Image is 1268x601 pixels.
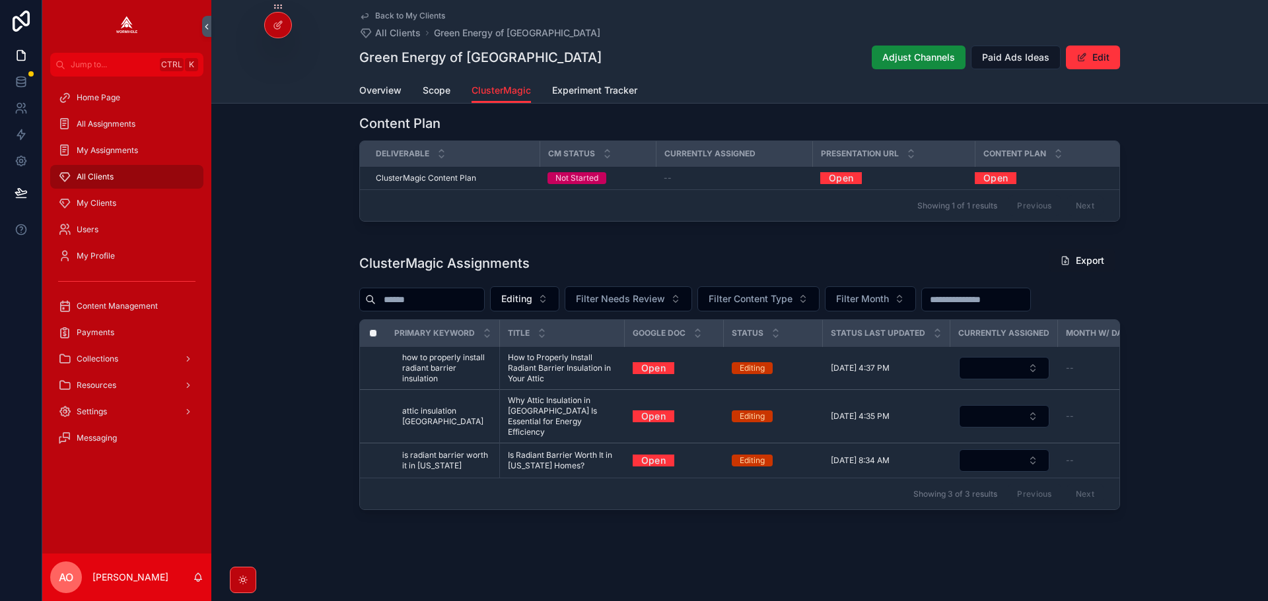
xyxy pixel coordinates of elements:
span: Content Management [77,301,158,311]
a: is radiant barrier worth it in [US_STATE] [402,450,491,471]
span: K [186,59,197,70]
span: CM Status [548,148,595,159]
span: Presentation URL [821,148,899,159]
span: All Clients [77,172,114,182]
a: Open [633,358,674,378]
span: [DATE] 4:35 PM [831,411,890,422]
p: [PERSON_NAME] [92,571,168,584]
span: Jump to... [71,59,155,70]
h1: ClusterMagic Assignments [359,254,530,272]
span: Google Doc [633,328,686,338]
a: Back to My Clients [359,11,445,21]
span: All Assignments [77,119,135,129]
a: Settings [50,400,203,424]
span: Scope [423,84,450,97]
button: Select Button [565,286,692,311]
span: Content Plan [983,148,1046,159]
a: Editing [732,362,815,374]
button: Select Button [959,357,1049,379]
a: Experiment Tracker [552,79,637,105]
a: Messaging [50,426,203,450]
div: Editing [740,410,765,422]
span: AO [59,569,73,585]
span: how to properly install radiant barrier insulation [402,352,491,384]
span: Status [732,328,763,338]
span: Green Energy of [GEOGRAPHIC_DATA] [434,26,600,40]
a: Select Button [958,356,1050,380]
a: -- [664,173,804,183]
a: Select Button [958,449,1050,472]
a: Resources [50,373,203,397]
span: Showing 3 of 3 results [913,489,997,499]
span: Resources [77,380,116,391]
a: All Clients [50,165,203,189]
a: -- [1066,411,1154,422]
a: All Clients [359,26,421,40]
button: Select Button [825,286,916,311]
a: Overview [359,79,402,105]
a: Open [975,168,1016,188]
span: Messaging [77,433,117,443]
div: Not Started [555,172,598,184]
span: Collections [77,354,118,364]
a: My Clients [50,191,203,215]
span: [DATE] 8:34 AM [831,455,890,466]
button: Paid Ads Ideas [971,46,1061,69]
a: How to Properly Install Radiant Barrier Insulation in Your Attic [508,352,617,384]
img: App logo [116,16,137,37]
a: Open [633,450,674,470]
button: Select Button [490,286,559,311]
a: Home Page [50,86,203,110]
a: Open [633,455,716,466]
a: attic insulation [GEOGRAPHIC_DATA] [402,406,491,427]
span: Editing [501,292,532,305]
span: Experiment Tracker [552,84,637,97]
h1: Content Plan [359,114,440,133]
a: Why Attic Insulation in [GEOGRAPHIC_DATA] Is Essential for Energy Efficiency [508,395,617,437]
a: Editing [732,455,815,466]
a: Open [633,410,716,422]
span: Primary Keyword [394,328,475,338]
a: [DATE] 4:35 PM [831,411,942,422]
span: ClusterMagic [472,84,531,97]
a: Users [50,218,203,241]
a: Open [633,362,716,374]
div: scrollable content [42,77,211,467]
button: Select Button [697,286,820,311]
span: Filter Month [836,292,889,305]
a: Not Started [547,172,648,184]
span: -- [664,173,672,183]
span: Status Last Updated [831,328,925,338]
a: ClusterMagic [472,79,531,104]
a: Scope [423,79,450,105]
a: ClusterMagic Content Plan [376,173,532,183]
a: [DATE] 8:34 AM [831,455,942,466]
span: Users [77,224,98,235]
a: -- [1066,455,1154,466]
span: All Clients [375,26,421,40]
span: -- [1066,455,1074,466]
a: Collections [50,347,203,371]
button: Select Button [959,449,1049,472]
span: ClusterMagic Content Plan [376,173,476,183]
h1: Green Energy of [GEOGRAPHIC_DATA] [359,48,602,67]
span: Back to My Clients [375,11,445,21]
span: Filter Content Type [709,292,792,305]
a: Open [820,168,862,188]
span: Home Page [77,92,120,103]
span: Settings [77,406,107,417]
button: Export [1049,249,1115,272]
span: Paid Ads Ideas [982,51,1049,64]
span: My Profile [77,251,115,261]
span: My Assignments [77,145,138,156]
a: My Assignments [50,139,203,162]
span: My Clients [77,198,116,208]
a: Open [975,172,1104,184]
div: Editing [740,362,765,374]
a: Is Radiant Barrier Worth It in [US_STATE] Homes? [508,450,617,471]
